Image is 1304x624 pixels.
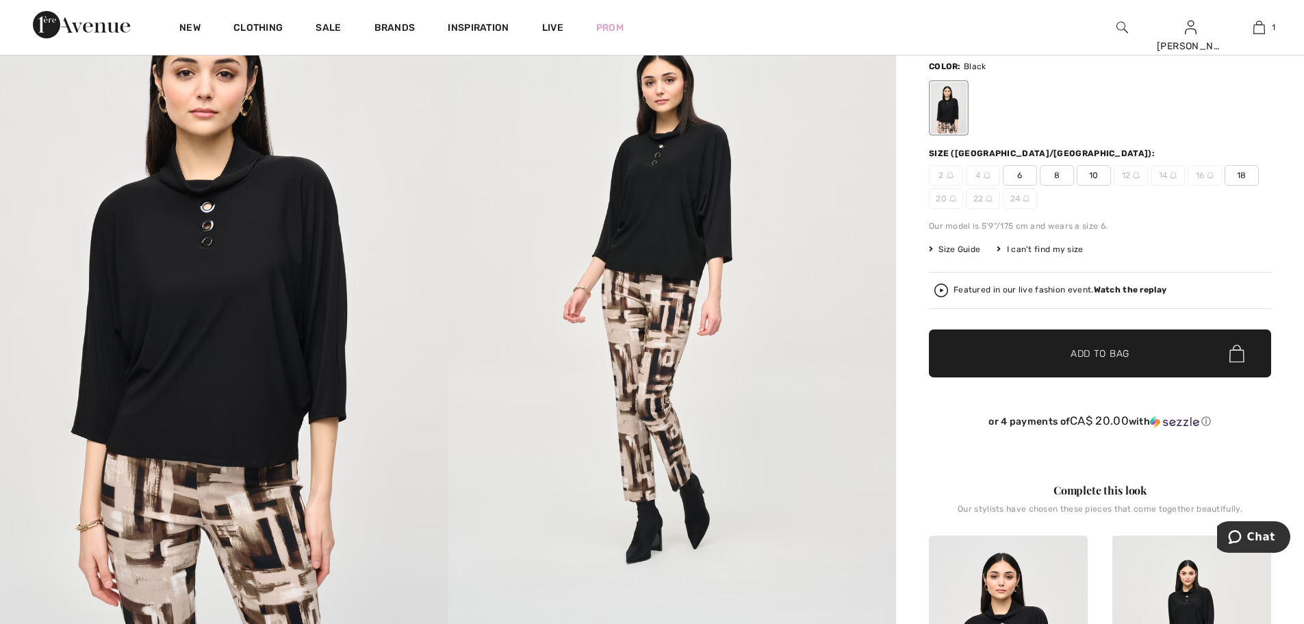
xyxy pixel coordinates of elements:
[1217,521,1290,556] iframe: Opens a widget where you can chat to one of our agents
[984,172,990,179] img: ring-m.svg
[1272,21,1275,34] span: 1
[997,243,1083,255] div: I can't find my size
[596,21,624,35] a: Prom
[1071,347,1129,361] span: Add to Bag
[1070,414,1129,427] span: CA$ 20.00
[934,284,948,297] img: Watch the replay
[929,147,1158,160] div: Size ([GEOGRAPHIC_DATA]/[GEOGRAPHIC_DATA]):
[1188,165,1222,186] span: 16
[1185,21,1197,34] a: Sign In
[1133,172,1140,179] img: ring-m.svg
[929,243,980,255] span: Size Guide
[1040,165,1074,186] span: 8
[1150,416,1199,428] img: Sezzle
[1116,19,1128,36] img: search the website
[1253,19,1265,36] img: My Bag
[374,22,416,36] a: Brands
[964,62,986,71] span: Black
[1003,165,1037,186] span: 6
[179,22,201,36] a: New
[947,172,954,179] img: ring-m.svg
[1225,165,1259,186] span: 18
[1157,39,1224,53] div: [PERSON_NAME]
[929,482,1271,499] div: Complete this look
[33,11,130,38] img: 1ère Avenue
[1170,172,1177,179] img: ring-m.svg
[1185,19,1197,36] img: My Info
[929,220,1271,232] div: Our model is 5'9"/175 cm and wears a size 6.
[929,62,961,71] span: Color:
[929,329,1271,377] button: Add to Bag
[1207,172,1214,179] img: ring-m.svg
[1003,188,1037,209] span: 24
[929,504,1271,525] div: Our stylists have chosen these pieces that come together beautifully.
[929,165,963,186] span: 2
[1023,195,1030,202] img: ring-m.svg
[966,165,1000,186] span: 4
[1225,19,1292,36] a: 1
[931,82,967,134] div: Black
[929,188,963,209] span: 20
[1094,285,1167,295] strong: Watch the replay
[316,22,341,36] a: Sale
[1077,165,1111,186] span: 10
[1229,345,1244,362] img: Bag.svg
[954,286,1166,295] div: Featured in our live fashion event.
[929,414,1271,433] div: or 4 payments ofCA$ 20.00withSezzle Click to learn more about Sezzle
[233,22,283,36] a: Clothing
[949,195,956,202] img: ring-m.svg
[1151,165,1185,186] span: 14
[448,22,509,36] span: Inspiration
[966,188,1000,209] span: 22
[986,195,993,202] img: ring-m.svg
[542,21,563,35] a: Live
[1114,165,1148,186] span: 12
[929,414,1271,428] div: or 4 payments of with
